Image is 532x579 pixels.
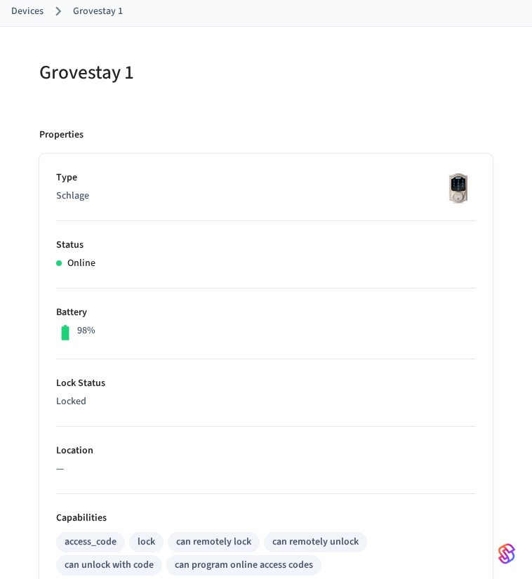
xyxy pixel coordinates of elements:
[56,189,476,204] p: Schlage
[176,535,251,550] div: can remotely lock
[56,238,476,253] p: Status
[11,4,44,19] a: Devices
[498,543,515,565] img: SeamLogoGradient.69752ec5.svg
[441,171,476,206] img: Schlage Sense Smart Deadbolt with Camelot Trim, Front
[39,60,258,86] h5: Grovestay 1
[56,462,476,477] p: —
[77,324,95,338] p: 98%
[272,535,359,550] div: can remotely unlock
[39,128,84,142] p: Properties
[73,4,123,19] a: Grovestay 1
[56,444,476,458] p: Location
[56,394,476,409] p: Locked
[65,558,154,573] div: can unlock with code
[65,535,117,550] div: access_code
[138,535,155,550] div: lock
[56,376,476,391] p: Lock Status
[56,305,476,320] p: Battery
[67,256,95,271] p: Online
[56,511,476,526] p: Capabilities
[56,171,476,185] p: Type
[175,558,313,573] div: can program online access codes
